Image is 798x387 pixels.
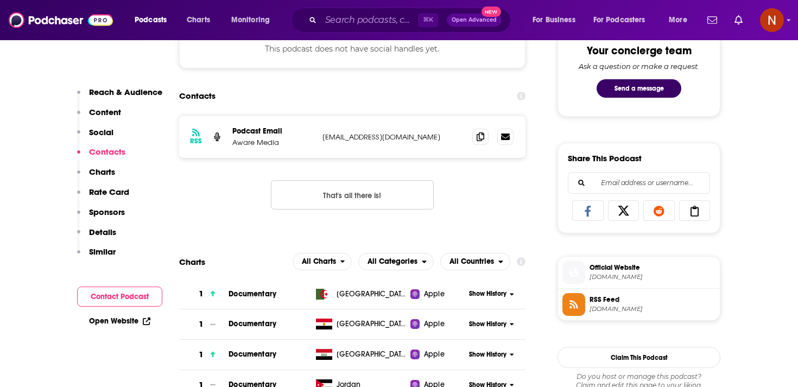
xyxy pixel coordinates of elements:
[760,8,784,32] img: User Profile
[586,11,661,29] button: open menu
[590,295,715,304] span: RSS Feed
[312,349,411,360] a: [GEOGRAPHIC_DATA]
[179,86,216,106] h2: Contacts
[89,187,129,197] p: Rate Card
[77,87,162,107] button: Reach & Audience
[579,62,699,71] div: Ask a question or make a request.
[482,7,501,17] span: New
[568,172,710,194] div: Search followers
[229,289,276,299] a: Documentary
[608,200,639,221] a: Share on X/Twitter
[199,318,204,331] h3: 1
[312,289,411,300] a: [GEOGRAPHIC_DATA]
[466,289,518,299] button: Show History
[77,227,116,247] button: Details
[293,253,352,270] button: open menu
[77,207,125,227] button: Sponsors
[577,173,701,193] input: Email address or username...
[77,287,162,307] button: Contact Podcast
[179,309,229,339] a: 1
[703,11,721,29] a: Show notifications dropdown
[89,246,116,257] p: Similar
[321,11,418,29] input: Search podcasts, credits, & more...
[77,187,129,207] button: Rate Card
[179,29,525,68] div: This podcast does not have social handles yet.
[469,320,506,329] span: Show History
[293,253,352,270] h2: Platforms
[424,349,445,360] span: Apple
[232,138,314,147] p: Aware Media
[322,132,464,142] p: [EMAIL_ADDRESS][DOMAIN_NAME]
[229,319,276,328] a: Documentary
[135,12,167,28] span: Podcasts
[368,258,417,265] span: All Categories
[199,288,204,300] h3: 1
[469,289,506,299] span: Show History
[89,87,162,97] p: Reach & Audience
[447,14,502,27] button: Open AdvancedNew
[466,320,518,329] button: Show History
[558,372,720,381] span: Do you host or manage this podcast?
[730,11,747,29] a: Show notifications dropdown
[179,257,205,267] h2: Charts
[77,147,125,167] button: Contacts
[440,253,510,270] button: open menu
[199,348,204,361] h3: 1
[452,17,497,23] span: Open Advanced
[597,79,681,98] button: Send a message
[418,13,438,27] span: ⌘ K
[568,153,642,163] h3: Share This Podcast
[302,258,336,265] span: All Charts
[466,350,518,359] button: Show History
[89,147,125,157] p: Contacts
[271,180,434,210] button: Nothing here.
[590,305,715,313] span: anchor.fm
[661,11,701,29] button: open menu
[127,11,181,29] button: open menu
[9,10,113,30] img: Podchaser - Follow, Share and Rate Podcasts
[89,167,115,177] p: Charts
[643,200,675,221] a: Share on Reddit
[410,289,465,300] a: Apple
[410,349,465,360] a: Apple
[89,227,116,237] p: Details
[337,319,407,329] span: Egypt
[358,253,434,270] h2: Categories
[77,127,113,147] button: Social
[558,347,720,368] button: Claim This Podcast
[337,289,407,300] span: Algeria
[77,107,121,127] button: Content
[562,261,715,284] a: Official Website[DOMAIN_NAME]
[562,293,715,316] a: RSS Feed[DOMAIN_NAME]
[301,8,521,33] div: Search podcasts, credits, & more...
[190,137,202,145] h3: RSS
[187,12,210,28] span: Charts
[312,319,411,329] a: [GEOGRAPHIC_DATA]
[440,253,510,270] h2: Countries
[89,207,125,217] p: Sponsors
[179,340,229,370] a: 1
[590,273,715,281] span: podcasters.spotify.com
[77,167,115,187] button: Charts
[424,319,445,329] span: Apple
[760,8,784,32] button: Show profile menu
[533,12,575,28] span: For Business
[232,126,314,136] p: Podcast Email
[590,263,715,272] span: Official Website
[424,289,445,300] span: Apple
[358,253,434,270] button: open menu
[89,127,113,137] p: Social
[77,246,116,267] button: Similar
[525,11,589,29] button: open menu
[679,200,711,221] a: Copy Link
[760,8,784,32] span: Logged in as AdelNBM
[669,12,687,28] span: More
[89,316,150,326] a: Open Website
[593,12,645,28] span: For Podcasters
[180,11,217,29] a: Charts
[229,350,276,359] a: Documentary
[587,44,692,58] div: Your concierge team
